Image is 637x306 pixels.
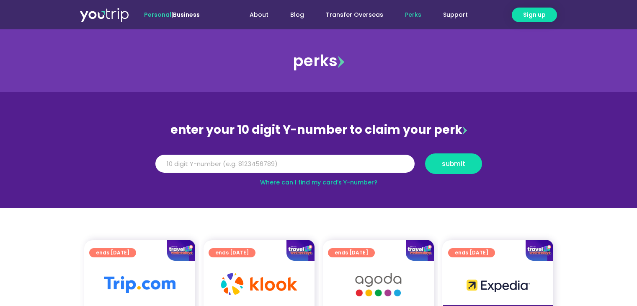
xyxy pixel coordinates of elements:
[151,119,486,141] div: enter your 10 digit Y-number to claim your perk
[222,7,479,23] nav: Menu
[523,10,546,19] span: Sign up
[512,8,557,22] a: Sign up
[432,7,479,23] a: Support
[144,10,171,19] span: Personal
[442,161,465,167] span: submit
[260,178,377,187] a: Where can I find my card’s Y-number?
[155,153,482,180] form: Y Number
[279,7,315,23] a: Blog
[394,7,432,23] a: Perks
[239,7,279,23] a: About
[425,153,482,174] button: submit
[173,10,200,19] a: Business
[144,10,200,19] span: |
[155,155,415,173] input: 10 digit Y-number (e.g. 8123456789)
[315,7,394,23] a: Transfer Overseas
